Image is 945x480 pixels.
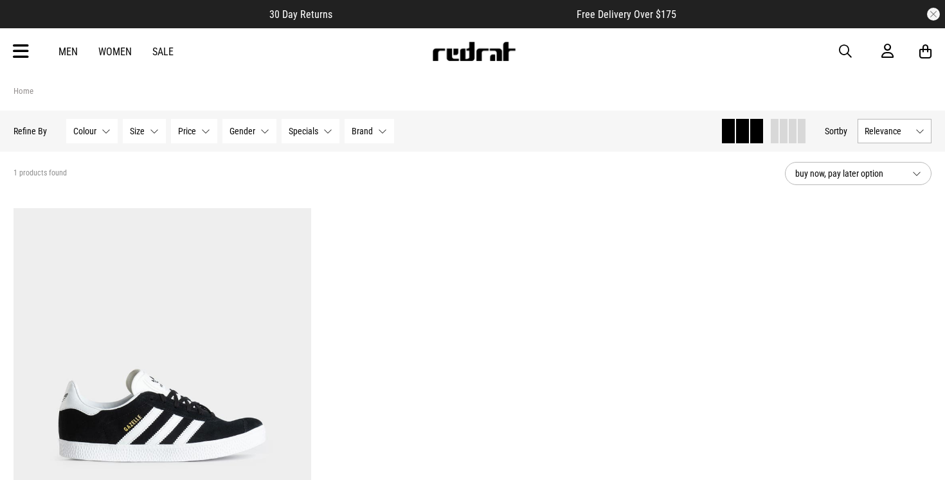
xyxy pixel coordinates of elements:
[345,119,394,143] button: Brand
[222,119,276,143] button: Gender
[130,126,145,136] span: Size
[152,46,174,58] a: Sale
[66,119,118,143] button: Colour
[98,46,132,58] a: Women
[171,119,217,143] button: Price
[178,126,196,136] span: Price
[282,119,339,143] button: Specials
[858,119,932,143] button: Relevance
[352,126,373,136] span: Brand
[358,8,551,21] iframe: Customer reviews powered by Trustpilot
[431,42,516,61] img: Redrat logo
[785,162,932,185] button: buy now, pay later option
[14,126,47,136] p: Refine By
[839,126,847,136] span: by
[14,168,67,179] span: 1 products found
[59,46,78,58] a: Men
[14,86,33,96] a: Home
[289,126,318,136] span: Specials
[795,166,902,181] span: buy now, pay later option
[123,119,166,143] button: Size
[73,126,96,136] span: Colour
[230,126,255,136] span: Gender
[825,123,847,139] button: Sortby
[269,8,332,21] span: 30 Day Returns
[865,126,910,136] span: Relevance
[577,8,676,21] span: Free Delivery Over $175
